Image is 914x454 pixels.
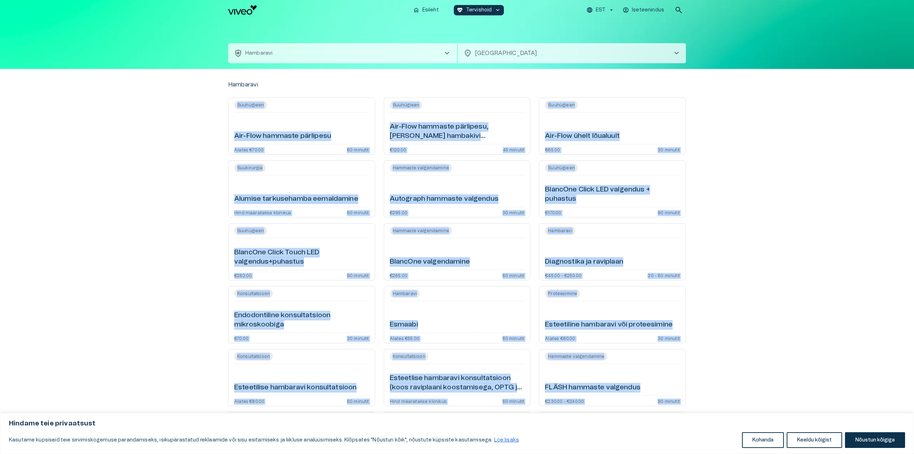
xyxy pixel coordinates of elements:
p: €45.00 - €250.00 [545,273,581,277]
p: 60 minutit [347,147,369,151]
img: Viveo logo [228,5,257,15]
button: health_and_safetyHambaravichevron_right [228,43,457,63]
span: chevron_right [672,49,681,58]
p: 30 minutit [658,336,680,340]
p: 60 minutit [502,336,525,340]
span: search [674,6,683,14]
span: Hammaste valgendamine [545,353,607,360]
p: €295.00 [390,210,407,214]
span: Hambaravi [390,290,420,297]
p: €120.00 [390,147,406,151]
span: Hambaravi [545,228,575,234]
p: €265.00 [390,273,407,277]
span: Suuhügieen [545,165,578,171]
h6: Esteetilise hambaravi konsultatsioon [234,383,357,393]
p: Hambaravi [228,80,258,89]
h6: Autograph hammaste valgendus [390,194,498,204]
button: Nõustun kõigiga [845,432,905,448]
p: Hind määratakse kliinikus [234,210,291,214]
p: 90 minutit [658,399,680,403]
a: Open service booking details [384,98,531,155]
span: Konsultatsioon [234,353,273,360]
a: Open service booking details [228,286,375,343]
p: 30 minutit [502,210,525,214]
a: Open service booking details [384,286,531,343]
h6: Alumise tarkusehamba eemaldamine [234,194,358,204]
h6: BlancOne Click LED valgendus + puhastus [545,185,680,204]
h6: Esteetiline hambaravi või proteesimine [545,320,673,330]
p: Tervishoid [466,6,492,14]
a: Open service booking details [228,349,375,406]
p: Alates €55.00 [390,336,419,340]
p: Hind määratakse kliinikus [390,399,447,403]
p: €262.00 [234,273,252,277]
button: ecg_heartTervishoidkeyboard_arrow_down [454,5,504,15]
p: €70.00 [234,336,249,340]
p: €170.00 [545,210,561,214]
a: Open service booking details [228,160,375,218]
p: 90 minutit [347,273,369,277]
a: Open service booking details [228,223,375,280]
h6: Esteetlise hambaravi konsultatsioon (koos raviplaani koostamisega, OPTG ja CBCT) [390,374,525,393]
p: Alates €70.00 [234,147,264,151]
a: Open service booking details [384,160,531,218]
p: 30 minutit [658,147,680,151]
span: Suuhügieen [234,228,267,234]
span: location_on [463,49,472,58]
span: Suuhügieen [390,102,423,108]
p: [GEOGRAPHIC_DATA] [475,49,661,58]
span: Hammaste valgendamine [390,228,452,234]
p: Alates €60.00 [545,336,575,340]
p: 60 minutit [347,399,369,403]
span: chevron_right [443,49,451,58]
button: EST [585,5,616,15]
p: €65.00 [545,147,560,151]
p: EST [596,6,605,14]
p: 30 - 60 minutit [648,273,680,277]
button: Kohanda [742,432,784,448]
a: Open service booking details [539,160,686,218]
span: Proteesimine [545,290,580,297]
h6: Endodontiline konsultatsioon mikroskoobiga [234,311,369,330]
button: homeEsileht [410,5,442,15]
a: Open service booking details [384,349,531,406]
a: Open service booking details [384,223,531,280]
h6: Air-Flow hammaste pärlipesu, [PERSON_NAME] hambakivi eemaldamiseta [390,122,525,141]
p: 45 minutit [503,147,525,151]
p: 30 minutit [347,336,369,340]
p: Alates €80.00 [234,399,264,403]
h6: Air-Flow hammaste pärlipesu [234,131,331,141]
button: open search modal [672,3,686,17]
p: 60 minutit [502,399,525,403]
p: 90 minutit [658,210,680,214]
span: Konsultatsioon [234,290,273,297]
p: 60 minutit [502,273,525,277]
p: Iseteenindus [632,6,664,14]
h6: Diagnostika ja raviplaan [545,257,623,267]
h6: FLÄSH hammaste valgendus [545,383,640,393]
p: 60 minutit [347,210,369,214]
a: Open service booking details [539,286,686,343]
h6: BlancOne valgendamine [390,257,470,267]
button: Iseteenindus [621,5,666,15]
span: Suuhügieen [545,102,578,108]
a: Open service booking details [539,349,686,406]
span: Suuhügieen [234,102,267,108]
button: Keeldu kõigist [787,432,842,448]
span: health_and_safety [234,49,242,58]
span: ecg_heart [457,7,463,13]
span: Konsultatsioon [390,353,428,360]
span: keyboard_arrow_down [495,7,501,13]
p: Hambaravi [245,50,272,57]
span: home [413,7,419,13]
span: Help [36,6,47,11]
a: Open service booking details [539,98,686,155]
a: Navigate to homepage [228,5,407,15]
span: Hammaste valgendamine [390,165,452,171]
h6: BlancOne Click Touch LED valgendus+puhastus [234,248,369,267]
p: Esileht [422,6,439,14]
a: Open service booking details [539,223,686,280]
p: €230.00 - €240.00 [545,399,584,403]
a: Loe lisaks [494,437,520,443]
